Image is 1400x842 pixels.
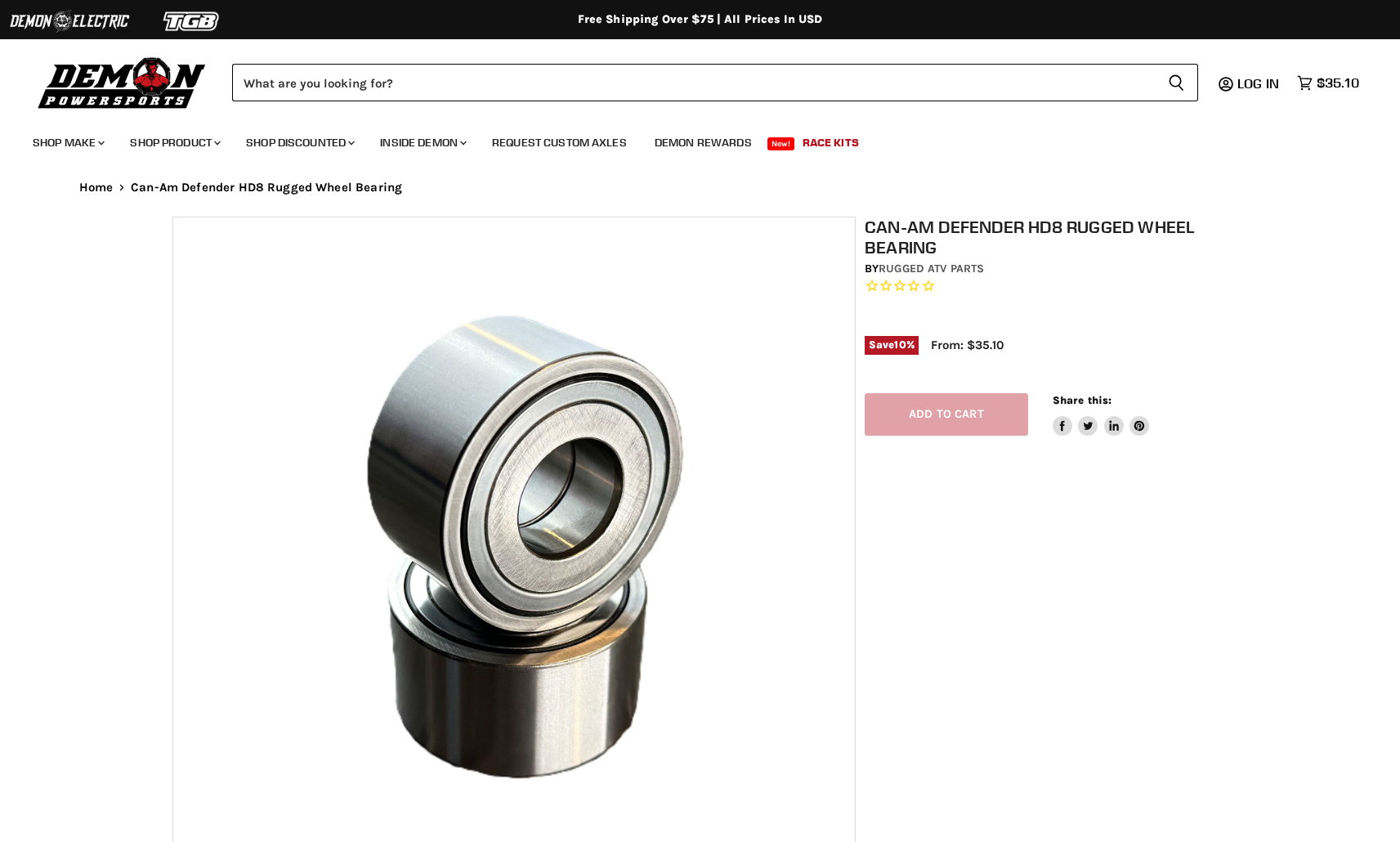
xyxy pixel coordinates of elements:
[131,181,402,195] span: Can-Am Defender HD8 Rugged Wheel Bearing
[131,6,253,37] img: TGB Logo 2
[1053,394,1112,406] span: Share this:
[8,6,131,37] img: Demon Electric Logo 2
[20,126,114,159] a: Shop Make
[1317,75,1359,91] span: $35.10
[790,126,871,159] a: Race Kits
[1237,75,1279,92] span: Log in
[368,126,476,159] a: Inside Demon
[47,181,1354,195] nav: Breadcrumbs
[1230,76,1289,91] a: Log in
[232,64,1198,101] form: Product
[79,181,114,195] a: Home
[118,126,230,159] a: Shop Product
[1155,64,1198,101] button: Search
[47,12,1354,27] div: Free Shipping Over $75 | All Prices In USD
[865,260,1237,278] div: by
[480,126,639,159] a: Request Custom Axles
[33,53,212,111] img: Demon Powersports
[931,338,1004,352] span: From: $35.10
[1289,71,1367,95] a: $35.10
[234,126,365,159] a: Shop Discounted
[1053,393,1150,437] aside: Share this:
[865,278,1237,295] span: Rated 0.0 out of 5 stars 0 reviews
[767,137,795,150] span: New!
[642,126,764,159] a: Demon Rewards
[20,119,1355,159] ul: Main menu
[865,336,919,354] span: Save %
[894,338,906,351] span: 10
[865,217,1237,258] h1: Can-Am Defender HD8 Rugged Wheel Bearing
[879,262,984,275] a: Rugged ATV Parts
[232,64,1155,101] input: Search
